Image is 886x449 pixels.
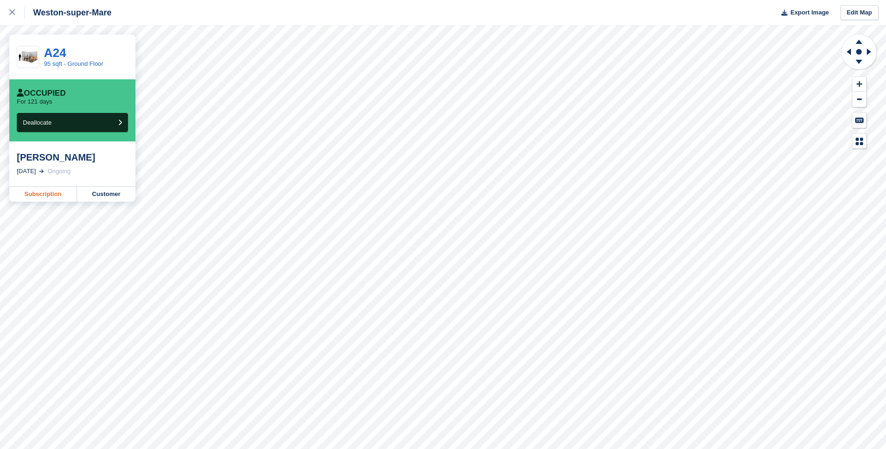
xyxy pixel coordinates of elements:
div: Ongoing [48,167,71,176]
div: Weston-super-Mare [25,7,112,18]
a: Customer [77,187,135,202]
button: Map Legend [852,133,866,149]
img: arrow-right-light-icn-cde0832a797a2874e46488d9cf13f60e5c3a73dbe684e267c42b8395dfbc2abf.svg [39,169,44,173]
div: Occupied [17,89,66,98]
a: Subscription [9,187,77,202]
button: Export Image [776,5,829,21]
button: Zoom In [852,77,866,92]
button: Zoom Out [852,92,866,107]
a: 95 sqft - Ground Floor [44,60,103,67]
span: Export Image [790,8,829,17]
a: Edit Map [840,5,879,21]
div: [PERSON_NAME] [17,152,128,163]
button: Keyboard Shortcuts [852,112,866,128]
img: 100-sqft-unit.jpg [17,49,39,65]
button: Deallocate [17,113,128,132]
p: For 121 days [17,98,52,105]
div: [DATE] [17,167,36,176]
span: Deallocate [23,119,51,126]
a: A24 [44,46,66,60]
